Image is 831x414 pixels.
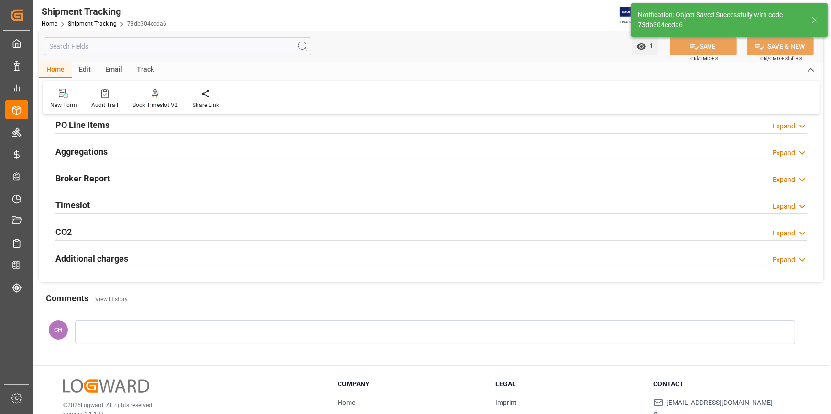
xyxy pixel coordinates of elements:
p: © 2025 Logward. All rights reserved. [63,401,314,410]
img: Logward Logo [63,379,149,393]
span: [EMAIL_ADDRESS][DOMAIN_NAME] [667,398,773,408]
a: Home [338,399,355,406]
a: Shipment Tracking [68,21,117,27]
h2: Broker Report [55,172,110,185]
div: Expand [773,175,795,185]
input: Search Fields [44,37,311,55]
a: Home [42,21,57,27]
span: Ctrl/CMD + S [690,55,718,62]
div: Home [39,62,72,78]
div: Share Link [192,101,219,109]
button: open menu [632,37,658,55]
span: Ctrl/CMD + Shift + S [760,55,802,62]
h2: Timeslot [55,199,90,212]
img: Exertis%20JAM%20-%20Email%20Logo.jpg_1722504956.jpg [620,7,653,24]
div: Track [130,62,161,78]
h2: Comments [46,292,88,305]
div: Expand [773,121,795,131]
div: Audit Trail [91,101,118,109]
div: Expand [773,202,795,212]
div: Email [98,62,130,78]
h2: Additional charges [55,252,128,265]
a: View History [95,296,128,303]
div: Expand [773,255,795,265]
h2: PO Line Items [55,118,109,131]
h3: Legal [495,379,641,389]
div: Notification: Object Saved Successfully with code 73db304ecda6 [638,10,802,30]
div: Expand [773,148,795,158]
div: Book Timeslot V2 [132,101,178,109]
div: Expand [773,228,795,238]
div: New Form [50,101,77,109]
button: SAVE & NEW [747,37,814,55]
button: SAVE [670,37,737,55]
h3: Contact [654,379,799,389]
div: Shipment Tracking [42,4,166,19]
h3: Company [338,379,483,389]
h2: Aggregations [55,145,108,158]
span: 1 [646,42,654,50]
span: CH [55,326,63,333]
a: Imprint [495,399,517,406]
h2: CO2 [55,225,72,238]
div: Edit [72,62,98,78]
